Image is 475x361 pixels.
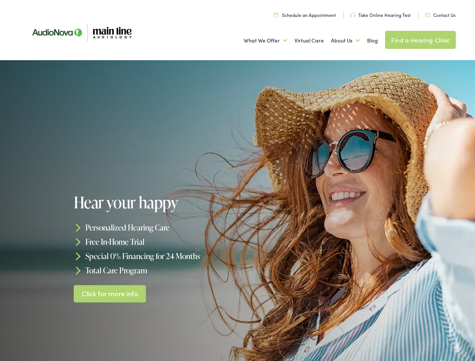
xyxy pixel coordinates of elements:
li: Total Care Program [74,263,240,278]
a: What We Offer [244,27,287,55]
img: utility icon [350,13,355,17]
h1: Hear your happy [74,194,240,211]
a: Contact Us [425,12,455,18]
li: Personalized Hearing Care [74,220,240,235]
li: Free In-Home Trial [74,235,240,249]
a: About Us [331,27,360,55]
li: Special 0% Financing for 24 Months [74,249,240,263]
img: utility icon [274,12,278,17]
img: utility icon [425,13,430,17]
a: Find a Hearing Clinic [385,31,456,49]
a: Virtual Care [294,27,324,55]
a: Schedule an Appointment [274,12,336,18]
a: Click for more info [74,285,146,303]
a: Blog [367,27,378,55]
a: Take Online Hearing Test [350,12,411,18]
